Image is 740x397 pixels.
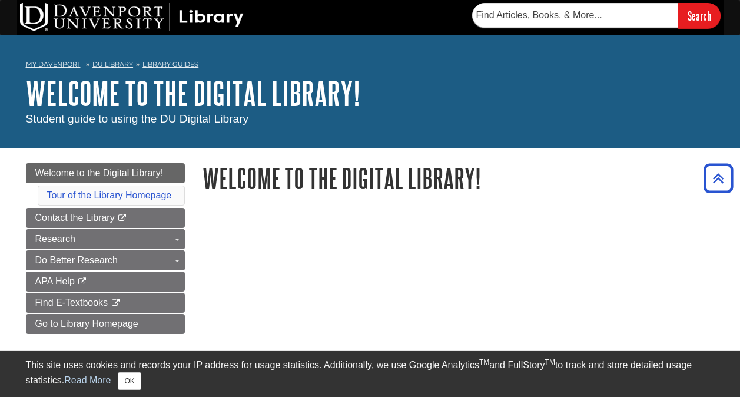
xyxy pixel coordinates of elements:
[26,250,185,270] a: Do Better Research
[472,3,678,28] input: Find Articles, Books, & More...
[35,213,115,223] span: Contact the Library
[35,297,108,307] span: Find E-Textbooks
[111,299,121,307] i: This link opens in a new window
[26,57,715,75] nav: breadcrumb
[117,214,127,222] i: This link opens in a new window
[92,60,133,68] a: DU Library
[47,190,172,200] a: Tour of the Library Homepage
[472,3,721,28] form: Searches DU Library's articles, books, and more
[20,3,244,31] img: DU Library
[26,59,81,70] a: My Davenport
[26,113,249,125] span: Student guide to using the DU Digital Library
[203,163,715,193] h1: Welcome to the Digital Library!
[26,293,185,313] a: Find E-Textbooks
[699,170,737,186] a: Back to Top
[26,358,715,390] div: This site uses cookies and records your IP address for usage statistics. Additionally, we use Goo...
[678,3,721,28] input: Search
[26,75,360,111] a: Welcome to the Digital Library!
[35,168,164,178] span: Welcome to the Digital Library!
[142,60,198,68] a: Library Guides
[64,375,111,385] a: Read More
[26,314,185,334] a: Go to Library Homepage
[545,358,555,366] sup: TM
[26,272,185,292] a: APA Help
[26,163,185,183] a: Welcome to the Digital Library!
[118,372,141,390] button: Close
[26,229,185,249] a: Research
[35,276,75,286] span: APA Help
[26,208,185,228] a: Contact the Library
[35,234,75,244] span: Research
[35,255,118,265] span: Do Better Research
[77,278,87,286] i: This link opens in a new window
[35,319,138,329] span: Go to Library Homepage
[479,358,489,366] sup: TM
